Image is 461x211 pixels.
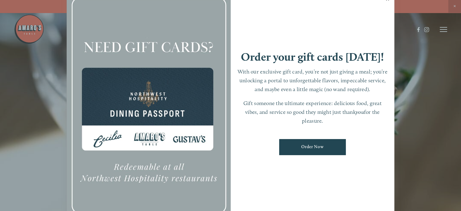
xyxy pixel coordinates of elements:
h1: Order your gift cards [DATE]! [241,51,384,63]
p: With our exclusive gift card, you’re not just giving a meal; you’re unlocking a portal to unforge... [237,67,389,94]
a: Order Now [279,139,346,155]
em: you [356,109,364,115]
p: Gift someone the ultimate experience: delicious food, great vibes, and service so good they might... [237,99,389,125]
